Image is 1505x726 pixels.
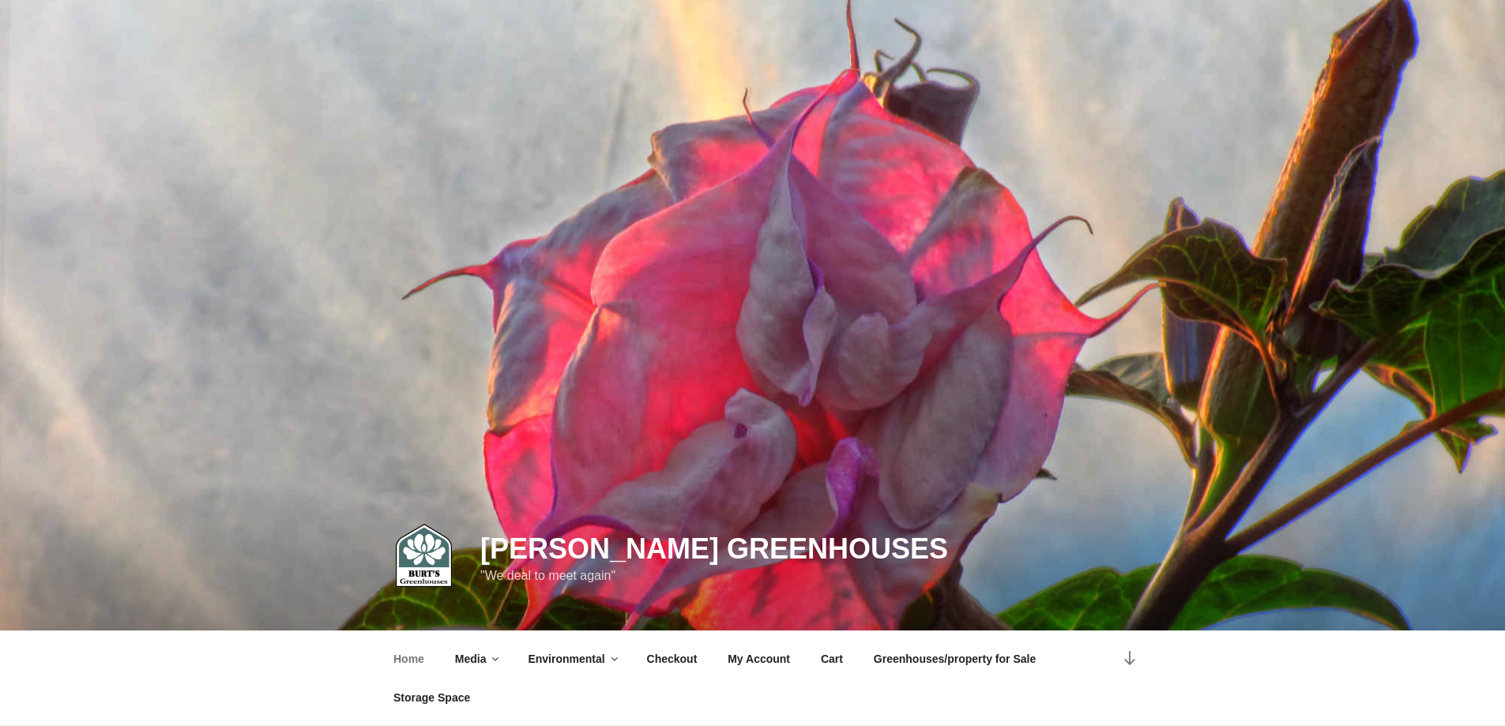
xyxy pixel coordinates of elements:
[441,640,511,679] a: Media
[714,640,804,679] a: My Account
[380,640,438,679] a: Home
[480,532,948,565] a: [PERSON_NAME] Greenhouses
[514,640,630,679] a: Environmental
[380,640,1126,717] nav: Top Menu
[380,679,484,717] a: Storage Space
[480,566,948,585] p: "We deal to meet again"
[633,640,711,679] a: Checkout
[807,640,856,679] a: Cart
[396,524,452,587] img: Burt's Greenhouses
[860,640,1049,679] a: Greenhouses/property for Sale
